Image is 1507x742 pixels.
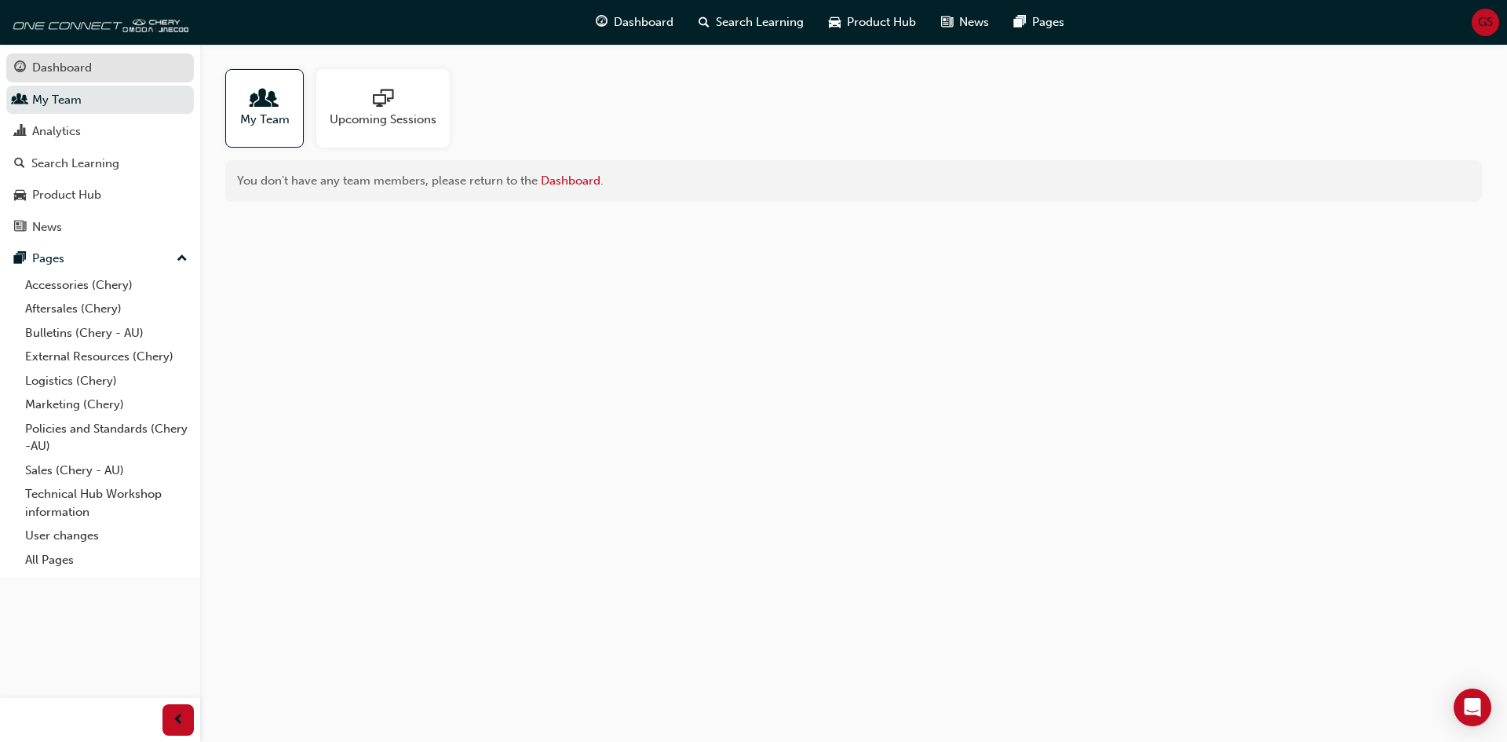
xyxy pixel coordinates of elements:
[829,13,841,32] span: car-icon
[32,59,92,77] div: Dashboard
[8,6,188,38] img: oneconnect
[929,6,1002,38] a: news-iconNews
[614,13,673,31] span: Dashboard
[6,117,194,146] a: Analytics
[941,13,953,32] span: news-icon
[19,345,194,369] a: External Resources (Chery)
[32,218,62,236] div: News
[225,69,316,148] a: My Team
[6,244,194,273] button: Pages
[225,160,1482,202] div: You don't have any team members, please return to the .
[14,61,26,75] span: guage-icon
[19,524,194,548] a: User changes
[19,273,194,298] a: Accessories (Chery)
[6,181,194,210] a: Product Hub
[699,13,710,32] span: search-icon
[330,111,436,129] span: Upcoming Sessions
[19,417,194,459] a: Policies and Standards (Chery -AU)
[240,111,290,129] span: My Team
[14,157,25,171] span: search-icon
[19,297,194,321] a: Aftersales (Chery)
[19,548,194,572] a: All Pages
[1002,6,1077,38] a: pages-iconPages
[19,321,194,345] a: Bulletins (Chery - AU)
[1472,9,1499,36] button: GS
[816,6,929,38] a: car-iconProduct Hub
[959,13,989,31] span: News
[14,221,26,235] span: news-icon
[173,711,184,730] span: prev-icon
[686,6,816,38] a: search-iconSearch Learning
[1032,13,1064,31] span: Pages
[19,482,194,524] a: Technical Hub Workshop information
[32,122,81,141] div: Analytics
[1478,13,1493,31] span: GS
[373,89,393,111] span: sessionType_ONLINE_URL-icon
[6,86,194,115] a: My Team
[1014,13,1026,32] span: pages-icon
[6,53,194,82] a: Dashboard
[14,93,26,108] span: people-icon
[14,252,26,266] span: pages-icon
[316,69,462,148] a: Upcoming Sessions
[32,250,64,268] div: Pages
[583,6,686,38] a: guage-iconDashboard
[19,369,194,393] a: Logistics (Chery)
[19,459,194,483] a: Sales (Chery - AU)
[177,249,188,269] span: up-icon
[716,13,804,31] span: Search Learning
[32,186,101,204] div: Product Hub
[847,13,916,31] span: Product Hub
[6,149,194,178] a: Search Learning
[14,125,26,139] span: chart-icon
[254,89,275,111] span: people-icon
[541,174,600,188] a: Dashboard
[6,213,194,242] a: News
[596,13,608,32] span: guage-icon
[19,393,194,417] a: Marketing (Chery)
[6,50,194,244] button: DashboardMy TeamAnalyticsSearch LearningProduct HubNews
[31,155,119,173] div: Search Learning
[14,188,26,203] span: car-icon
[1454,689,1491,726] div: Open Intercom Messenger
